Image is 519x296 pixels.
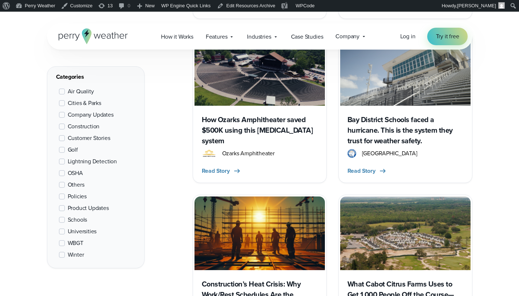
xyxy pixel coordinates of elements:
[347,114,463,146] h3: Bay District Schools faced a hurricane. This is the system they trust for weather safety.
[68,192,87,201] span: Policies
[400,32,416,41] a: Log in
[247,32,271,41] span: Industries
[457,3,496,8] span: [PERSON_NAME]
[68,227,97,236] span: Universities
[68,87,94,96] span: Air Quality
[68,99,101,108] span: Cities & Parks
[68,122,100,131] span: Construction
[68,215,87,224] span: Schools
[340,196,471,270] img: Cabot Citrus farms
[68,157,117,166] span: Lightning Detection
[68,110,114,119] span: Company Updates
[56,73,135,81] div: Categories
[335,32,359,41] span: Company
[347,167,387,175] button: Read Story
[194,196,325,270] img: construction site heat stress
[68,169,83,178] span: OSHA
[202,114,318,146] h3: How Ozarks Amphitheater saved $500K using this [MEDICAL_DATA] system
[436,32,459,41] span: Try it free
[68,180,84,189] span: Others
[285,29,330,44] a: Case Studies
[68,250,84,259] span: Winter
[193,31,327,183] a: How Ozarks Amphitheater saved $500K using this [MEDICAL_DATA] system Ozarks Amphitehater Logo Oza...
[427,28,468,45] a: Try it free
[222,149,275,158] span: Ozarks Amphitheater
[202,149,216,158] img: Ozarks Amphitehater Logo
[338,31,472,183] a: Bay District Schools faced a hurricane. This is the system they trust for weather safety. Bay Dis...
[202,167,230,175] span: Read Story
[68,239,83,248] span: WBGT
[202,167,241,175] button: Read Story
[161,32,193,41] span: How it Works
[347,149,356,158] img: Bay District Schools Logo
[206,32,228,41] span: Features
[291,32,323,41] span: Case Studies
[68,134,110,143] span: Customer Stories
[68,145,78,154] span: Golf
[347,167,376,175] span: Read Story
[155,29,200,44] a: How it Works
[362,149,417,158] span: [GEOGRAPHIC_DATA]
[400,32,416,40] span: Log in
[68,204,109,213] span: Product Updates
